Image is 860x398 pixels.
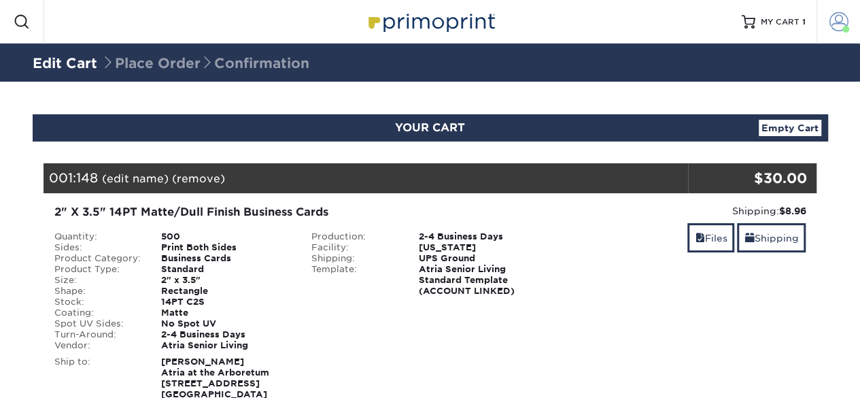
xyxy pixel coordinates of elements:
[151,264,301,275] div: Standard
[301,253,409,264] div: Shipping:
[151,275,301,286] div: 2" x 3.5"
[759,120,821,136] a: Empty Cart
[44,297,152,308] div: Stock:
[695,233,704,244] span: files
[761,16,799,28] span: MY CART
[101,55,309,71] span: Place Order Confirmation
[44,242,152,253] div: Sides:
[44,275,152,286] div: Size:
[102,172,169,185] a: (edit name)
[44,231,152,242] div: Quantity:
[44,318,152,329] div: Spot UV Sides:
[76,170,98,185] span: 148
[172,172,225,185] a: (remove)
[44,286,152,297] div: Shape:
[33,55,97,71] a: Edit Cart
[569,204,806,218] div: Shipping:
[409,264,559,297] div: Atria Senior Living Standard Template (ACCOUNT LINKED)
[409,242,559,253] div: [US_STATE]
[151,297,301,308] div: 14PT C2S
[744,233,754,244] span: shipping
[301,231,409,242] div: Production:
[778,205,806,216] strong: $8.96
[395,121,465,134] span: YOUR CART
[44,329,152,340] div: Turn-Around:
[44,264,152,275] div: Product Type:
[44,253,152,264] div: Product Category:
[151,308,301,318] div: Matte
[688,168,807,188] div: $30.00
[44,163,688,193] div: 001:
[151,242,301,253] div: Print Both Sides
[151,231,301,242] div: 500
[362,7,498,36] img: Primoprint
[409,231,559,242] div: 2-4 Business Days
[737,223,806,252] a: Shipping
[151,253,301,264] div: Business Cards
[151,329,301,340] div: 2-4 Business Days
[151,286,301,297] div: Rectangle
[409,253,559,264] div: UPS Ground
[151,318,301,329] div: No Spot UV
[54,204,549,220] div: 2" X 3.5" 14PT Matte/Dull Finish Business Cards
[802,17,806,27] span: 1
[687,223,734,252] a: Files
[301,264,409,297] div: Template:
[301,242,409,253] div: Facility:
[44,308,152,318] div: Coating:
[151,340,301,351] div: Atria Senior Living
[44,340,152,351] div: Vendor:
